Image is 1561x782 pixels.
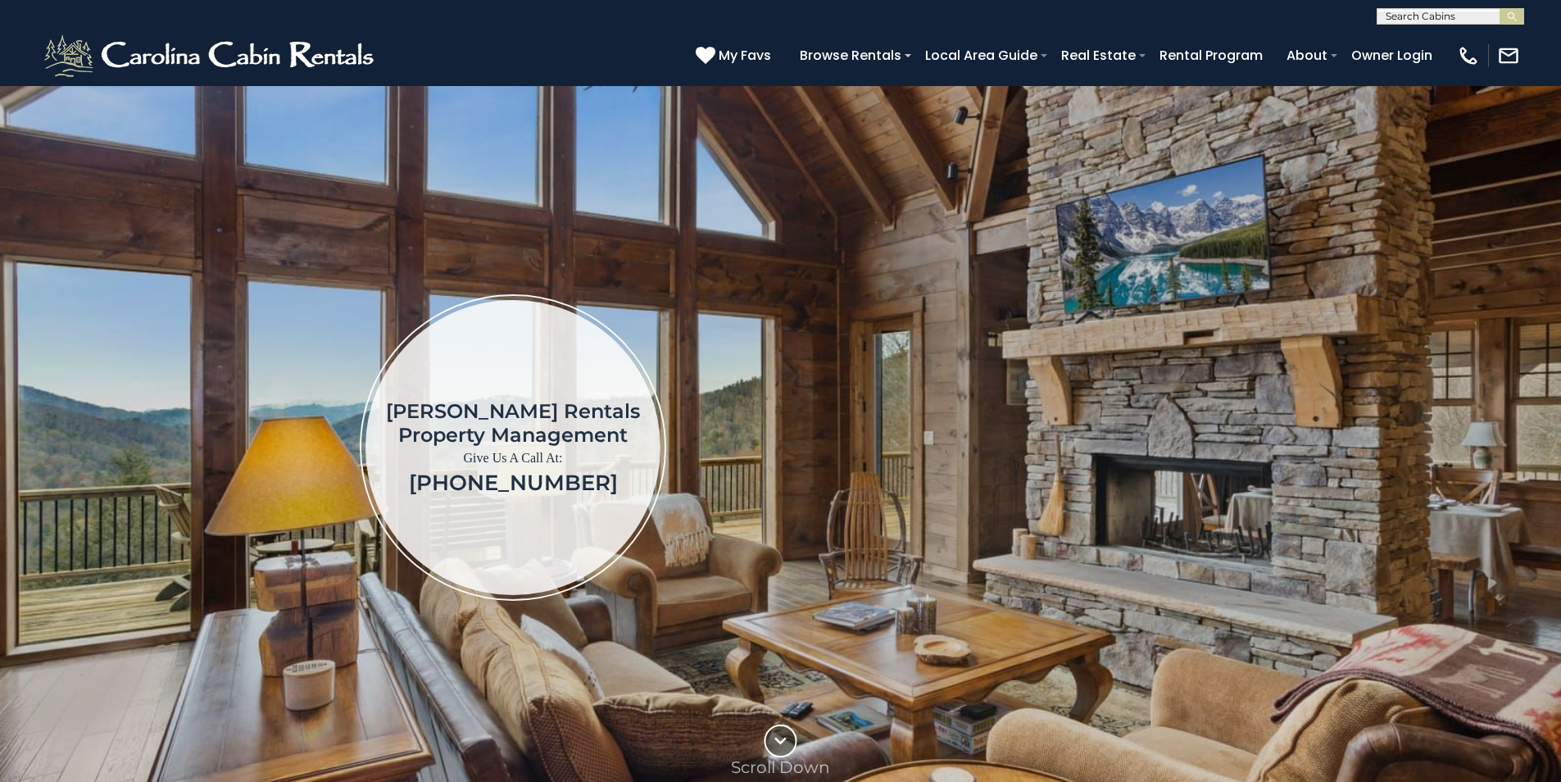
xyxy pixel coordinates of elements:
a: [PHONE_NUMBER] [409,470,618,496]
img: White-1-2.png [41,31,381,80]
p: Give Us A Call At: [386,447,640,470]
a: Rental Program [1151,41,1271,70]
img: mail-regular-white.png [1497,44,1520,67]
span: My Favs [719,45,771,66]
a: Local Area Guide [917,41,1046,70]
iframe: New Contact Form [930,134,1465,761]
a: My Favs [696,45,775,66]
a: Real Estate [1053,41,1144,70]
a: Browse Rentals [792,41,910,70]
img: phone-regular-white.png [1457,44,1480,67]
h1: [PERSON_NAME] Rentals Property Management [386,399,640,447]
p: Scroll Down [731,757,830,777]
a: Owner Login [1343,41,1441,70]
a: About [1278,41,1336,70]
